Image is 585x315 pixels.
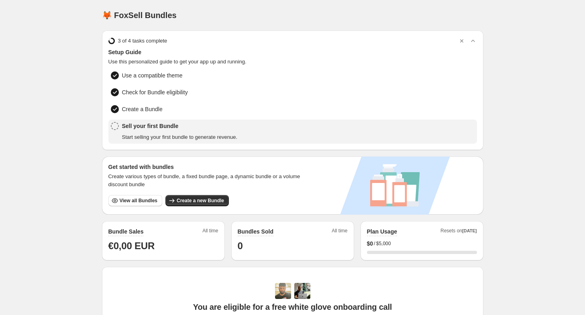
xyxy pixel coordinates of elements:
[102,10,177,20] h1: 🦊 FoxSell Bundles
[238,240,348,252] h1: 0
[122,71,183,79] span: Use a compatible theme
[122,122,238,130] span: Sell your first Bundle
[462,228,477,233] span: [DATE]
[440,228,477,236] span: Resets on
[108,173,308,189] span: Create various types of bundle, a fixed bundle page, a dynamic bundle or a volume discount bundle
[108,240,218,252] h1: €0,00 EUR
[367,240,477,248] div: /
[108,195,162,206] button: View all Bundles
[177,197,224,204] span: Create a new Bundle
[367,240,373,248] span: $ 0
[118,37,167,45] span: 3 of 4 tasks complete
[108,163,308,171] h3: Get started with bundles
[122,88,188,96] span: Check for Bundle eligibility
[108,228,144,236] h2: Bundle Sales
[238,228,273,236] h2: Bundles Sold
[120,197,157,204] span: View all Bundles
[275,283,291,299] img: Adi
[122,105,163,113] span: Create a Bundle
[367,228,397,236] h2: Plan Usage
[108,48,477,56] span: Setup Guide
[193,302,392,312] span: You are eligible for a free white glove onboarding call
[122,133,238,141] span: Start selling your first bundle to generate revenue.
[108,58,477,66] span: Use this personalized guide to get your app up and running.
[332,228,347,236] span: All time
[165,195,229,206] button: Create a new Bundle
[376,240,391,247] span: $5,000
[294,283,310,299] img: Prakhar
[202,228,218,236] span: All time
